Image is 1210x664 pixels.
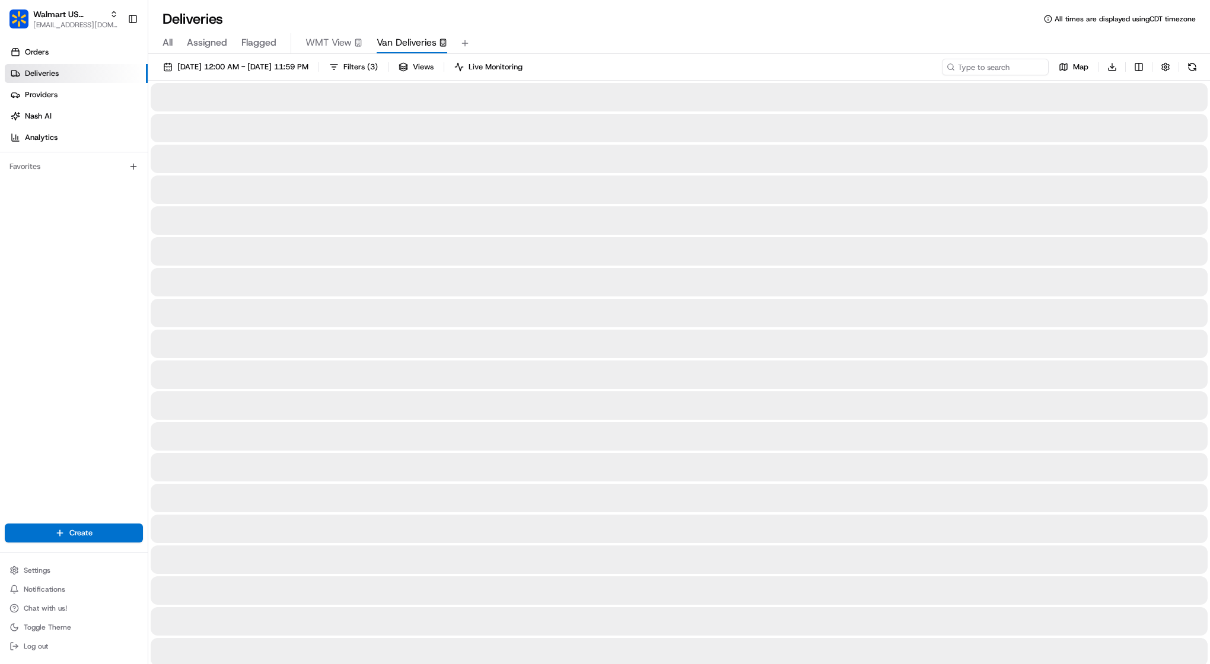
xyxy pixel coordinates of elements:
[177,62,308,72] span: [DATE] 12:00 AM - [DATE] 11:59 PM
[393,59,439,75] button: Views
[25,90,58,100] span: Providers
[69,528,93,538] span: Create
[942,59,1049,75] input: Type to search
[5,638,143,655] button: Log out
[112,172,190,184] span: API Documentation
[24,172,91,184] span: Knowledge Base
[5,523,143,542] button: Create
[9,9,28,28] img: Walmart US Stores
[469,62,523,72] span: Live Monitoring
[5,619,143,636] button: Toggle Theme
[5,581,143,598] button: Notifications
[24,585,65,594] span: Notifications
[118,201,144,210] span: Pylon
[33,20,118,30] button: [EMAIL_ADDRESS][DOMAIN_NAME]
[5,128,148,147] a: Analytics
[12,12,36,36] img: Nash
[25,132,58,143] span: Analytics
[5,157,143,176] div: Favorites
[12,173,21,183] div: 📗
[5,43,148,62] a: Orders
[24,622,71,632] span: Toggle Theme
[100,173,110,183] div: 💻
[5,600,143,617] button: Chat with us!
[31,76,196,89] input: Clear
[24,641,48,651] span: Log out
[5,107,148,126] a: Nash AI
[5,562,143,579] button: Settings
[305,36,352,50] span: WMT View
[33,8,105,20] button: Walmart US Stores
[241,36,276,50] span: Flagged
[24,604,67,613] span: Chat with us!
[1184,59,1201,75] button: Refresh
[7,167,95,189] a: 📗Knowledge Base
[12,47,216,66] p: Welcome 👋
[40,125,150,135] div: We're available if you need us!
[202,117,216,131] button: Start new chat
[5,85,148,104] a: Providers
[25,68,59,79] span: Deliveries
[25,111,52,122] span: Nash AI
[12,113,33,135] img: 1736555255976-a54dd68f-1ca7-489b-9aae-adbdc363a1c4
[158,59,314,75] button: [DATE] 12:00 AM - [DATE] 11:59 PM
[40,113,195,125] div: Start new chat
[449,59,528,75] button: Live Monitoring
[1055,14,1196,24] span: All times are displayed using CDT timezone
[343,62,378,72] span: Filters
[25,47,49,58] span: Orders
[5,64,148,83] a: Deliveries
[1073,62,1088,72] span: Map
[367,62,378,72] span: ( 3 )
[413,62,434,72] span: Views
[377,36,437,50] span: Van Deliveries
[187,36,227,50] span: Assigned
[5,5,123,33] button: Walmart US StoresWalmart US Stores[EMAIL_ADDRESS][DOMAIN_NAME]
[163,36,173,50] span: All
[324,59,383,75] button: Filters(3)
[84,200,144,210] a: Powered byPylon
[24,566,50,575] span: Settings
[163,9,223,28] h1: Deliveries
[95,167,195,189] a: 💻API Documentation
[1053,59,1094,75] button: Map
